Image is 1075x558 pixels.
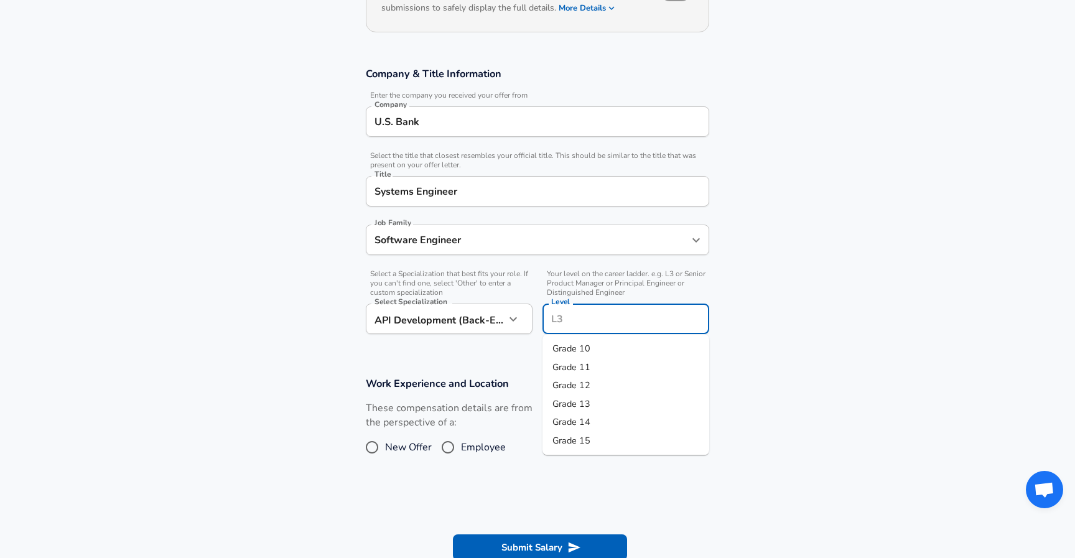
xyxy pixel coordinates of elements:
label: Title [375,170,391,178]
span: Grade 12 [552,379,590,391]
label: Level [551,298,570,305]
input: Software Engineer [371,182,704,201]
span: Enter the company you received your offer from [366,91,709,100]
label: Select Specialization [375,298,447,305]
label: Company [375,101,407,108]
button: Open [687,231,705,249]
label: Job Family [375,219,411,226]
input: Google [371,112,704,131]
input: Software Engineer [371,230,685,249]
input: L3 [548,309,704,328]
div: API Development (Back-End) [366,304,505,334]
span: Grade 15 [552,434,590,447]
h3: Company & Title Information [366,67,709,81]
h3: Work Experience and Location [366,376,709,391]
label: These compensation details are from the perspective of a: [366,401,533,430]
div: Open chat [1026,471,1063,508]
span: Grade 11 [552,360,590,373]
span: Select the title that closest resembles your official title. This should be similar to the title ... [366,151,709,170]
span: Grade 10 [552,342,590,355]
span: Grade 13 [552,397,590,409]
span: New Offer [385,440,432,455]
span: Employee [461,440,506,455]
span: Select a Specialization that best fits your role. If you can't find one, select 'Other' to enter ... [366,269,533,297]
span: Grade 14 [552,416,590,428]
span: Your level on the career ladder. e.g. L3 or Senior Product Manager or Principal Engineer or Disti... [542,269,709,297]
